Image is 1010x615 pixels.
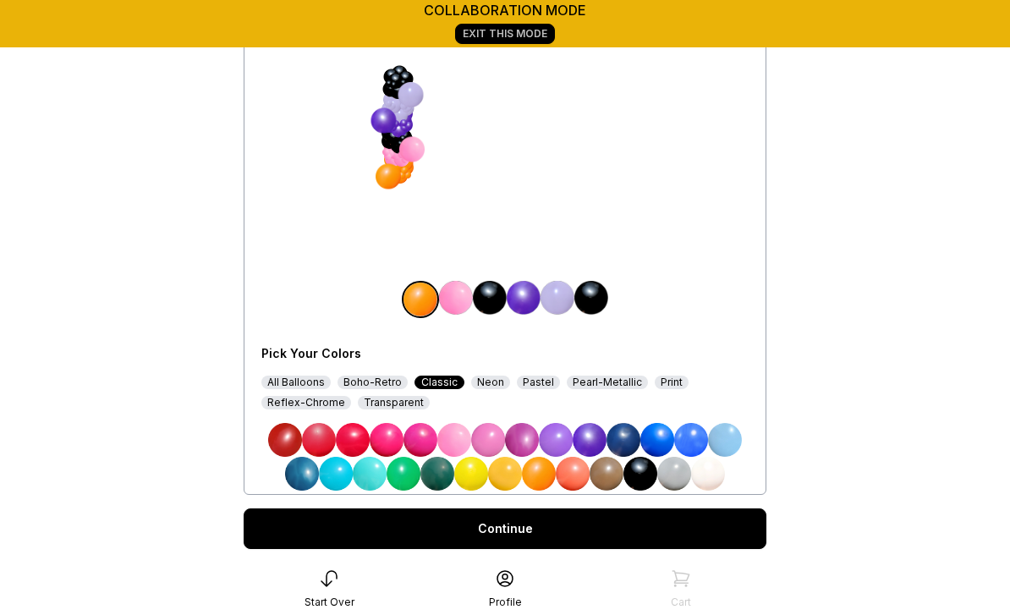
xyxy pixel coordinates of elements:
[261,345,554,362] div: Pick Your Colors
[358,396,430,409] div: Transparent
[517,376,560,389] div: Pastel
[455,24,555,44] a: Exit This Mode
[671,596,691,609] div: Cart
[305,596,354,609] div: Start Over
[261,376,331,389] div: All Balloons
[261,396,351,409] div: Reflex-Chrome
[655,376,689,389] div: Print
[338,376,408,389] div: Boho-Retro
[244,508,766,549] a: Continue
[414,376,464,389] div: Classic
[471,376,510,389] div: Neon
[489,596,522,609] div: Profile
[567,376,648,389] div: Pearl-Metallic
